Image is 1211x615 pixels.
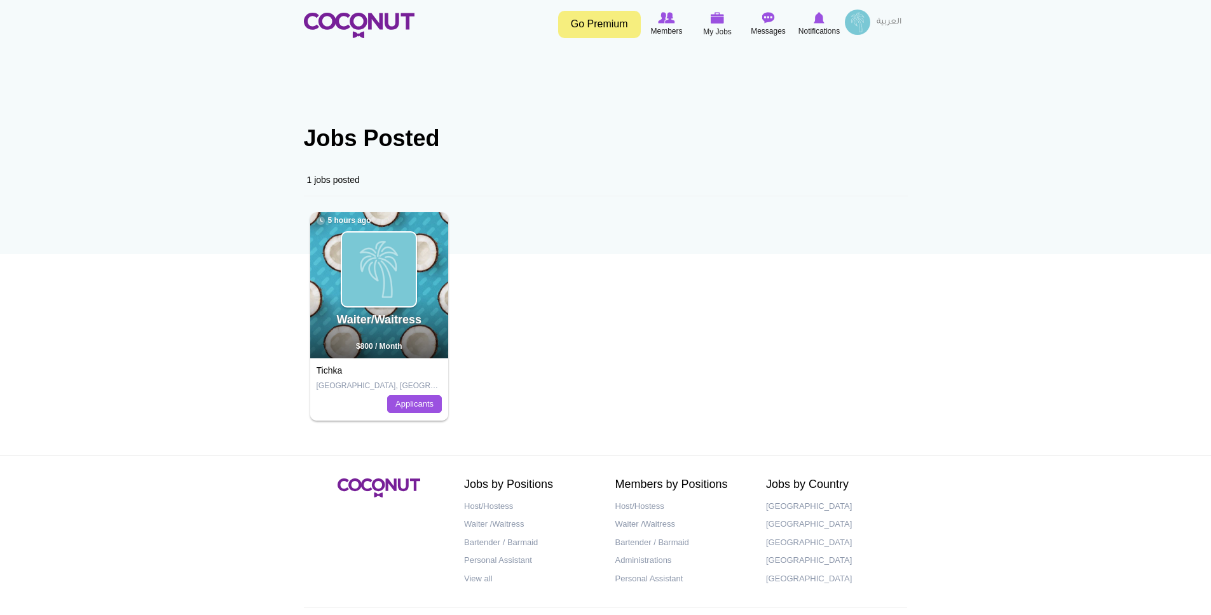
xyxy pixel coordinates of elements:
a: Administrations [615,551,748,570]
img: Tichka [342,233,416,306]
h2: Jobs by Country [766,478,898,491]
h2: Jobs by Positions [464,478,596,491]
img: My Jobs [711,12,725,24]
h2: Members by Positions [615,478,748,491]
a: Personal Assistant [464,551,596,570]
a: Waiter /Waitress [464,515,596,534]
a: Bartender / Barmaid [615,534,748,552]
a: Applicants [387,395,442,413]
p: [GEOGRAPHIC_DATA], [GEOGRAPHIC_DATA] [317,381,442,391]
img: Browse Members [658,12,674,24]
a: Go Premium [558,11,641,38]
a: Personal Assistant [615,570,748,588]
span: 5 hours ago [317,215,371,226]
a: Waiter /Waitress [615,515,748,534]
span: My Jobs [703,25,732,38]
img: Coconut [338,478,420,497]
img: Messages [762,12,775,24]
a: View all [464,570,596,588]
a: Host/Hostess [464,497,596,516]
span: Messages [751,25,786,37]
a: [GEOGRAPHIC_DATA] [766,534,898,552]
span: $800 / Month [356,342,402,351]
a: [GEOGRAPHIC_DATA] [766,497,898,516]
a: Bartender / Barmaid [464,534,596,552]
img: Home [304,13,414,38]
span: Members [650,25,682,37]
a: Messages Messages [743,10,794,39]
a: [GEOGRAPHIC_DATA] [766,570,898,588]
a: My Jobs My Jobs [692,10,743,39]
a: Notifications Notifications [794,10,845,39]
a: [GEOGRAPHIC_DATA] [766,551,898,570]
a: Waiter/Waitress [336,313,421,326]
img: Notifications [814,12,824,24]
a: Tichka [317,365,343,375]
div: 1 jobs posted [304,164,908,196]
a: [GEOGRAPHIC_DATA] [766,515,898,534]
a: العربية [870,10,908,35]
a: Host/Hostess [615,497,748,516]
a: Browse Members Members [641,10,692,39]
h1: Jobs Posted [304,126,908,151]
span: Notifications [798,25,840,37]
